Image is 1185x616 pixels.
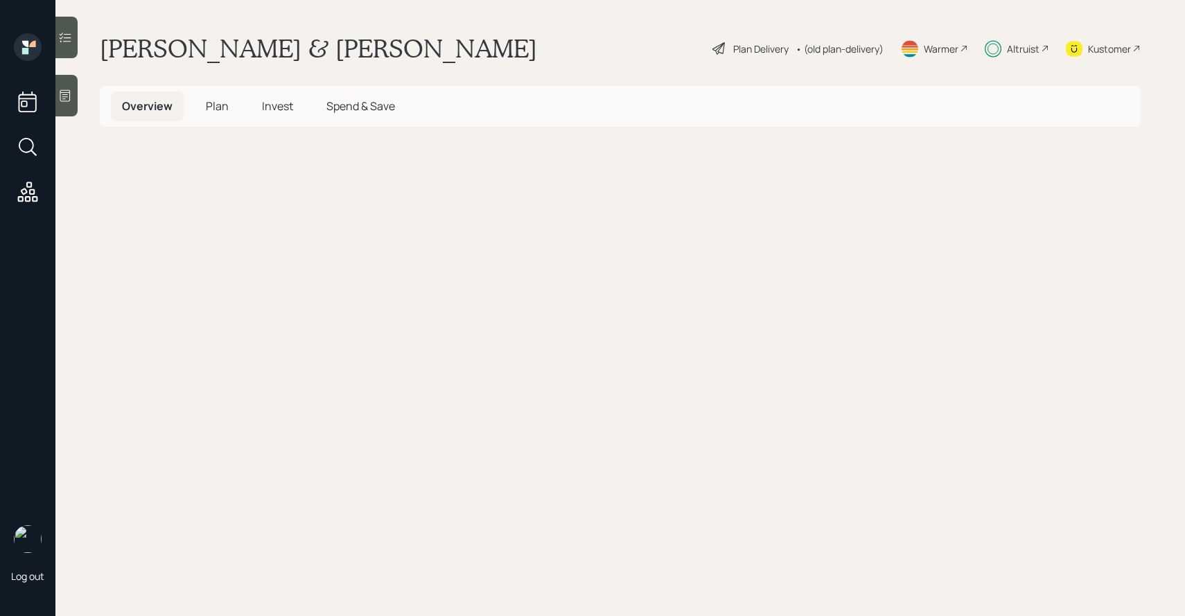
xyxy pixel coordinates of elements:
div: Kustomer [1088,42,1131,56]
div: Warmer [924,42,958,56]
div: Altruist [1007,42,1039,56]
span: Invest [262,98,293,114]
img: sami-boghos-headshot.png [14,525,42,553]
h1: [PERSON_NAME] & [PERSON_NAME] [100,33,537,64]
div: Plan Delivery [733,42,789,56]
div: Log out [11,570,44,583]
span: Plan [206,98,229,114]
span: Spend & Save [326,98,395,114]
span: Overview [122,98,173,114]
div: • (old plan-delivery) [796,42,884,56]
